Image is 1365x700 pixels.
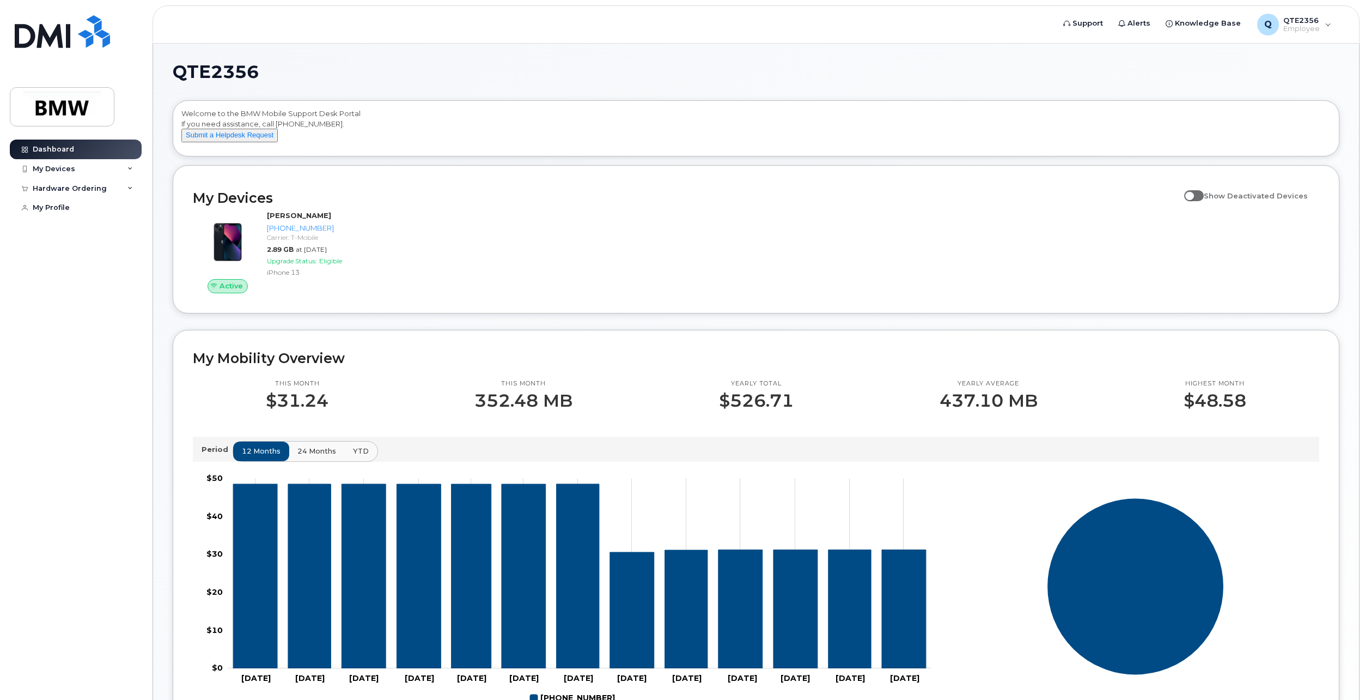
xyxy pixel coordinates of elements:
[617,673,647,683] tspan: [DATE]
[940,391,1038,411] p: 437.10 MB
[890,673,919,683] tspan: [DATE]
[181,108,1331,152] div: Welcome to the BMW Mobile Support Desk Portal If you need assistance, call [PHONE_NUMBER].
[206,473,223,483] tspan: $50
[181,129,278,142] button: Submit a Helpdesk Request
[241,673,271,683] tspan: [DATE]
[267,233,460,242] div: Carrier: T-Mobile
[181,130,278,139] a: Submit a Helpdesk Request
[353,446,369,456] span: YTD
[206,587,223,597] tspan: $20
[297,446,336,456] span: 24 months
[193,210,465,293] a: Active[PERSON_NAME][PHONE_NUMBER]Carrier: T-Mobile2.89 GBat [DATE]Upgrade Status:EligibleiPhone 13
[474,379,572,388] p: This month
[474,391,572,411] p: 352.48 MB
[1184,379,1246,388] p: Highest month
[193,190,1179,206] h2: My Devices
[267,257,317,265] span: Upgrade Status:
[266,379,328,388] p: This month
[206,549,223,559] tspan: $30
[267,211,331,220] strong: [PERSON_NAME]
[267,268,460,277] div: iPhone 13
[349,673,379,683] tspan: [DATE]
[206,511,223,521] tspan: $40
[405,673,434,683] tspan: [DATE]
[1204,191,1308,200] span: Show Deactivated Devices
[1318,653,1357,692] iframe: Messenger Launcher
[202,444,233,455] p: Period
[212,663,223,673] tspan: $0
[1047,498,1224,675] g: Series
[173,64,259,80] span: QTE2356
[457,673,486,683] tspan: [DATE]
[202,216,254,268] img: image20231002-3703462-1ig824h.jpeg
[781,673,810,683] tspan: [DATE]
[836,673,865,683] tspan: [DATE]
[509,673,539,683] tspan: [DATE]
[220,281,243,291] span: Active
[672,673,702,683] tspan: [DATE]
[233,484,926,668] g: 864-540-9281
[319,257,342,265] span: Eligible
[1184,185,1193,194] input: Show Deactivated Devices
[728,673,757,683] tspan: [DATE]
[206,625,223,635] tspan: $10
[267,245,294,254] span: 2.89 GB
[296,245,327,254] span: at [DATE]
[719,379,794,388] p: Yearly total
[719,391,794,411] p: $526.71
[193,350,1319,366] h2: My Mobility Overview
[1184,391,1246,411] p: $48.58
[940,379,1038,388] p: Yearly average
[295,673,325,683] tspan: [DATE]
[267,223,460,233] div: [PHONE_NUMBER]
[564,673,593,683] tspan: [DATE]
[266,391,328,411] p: $31.24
